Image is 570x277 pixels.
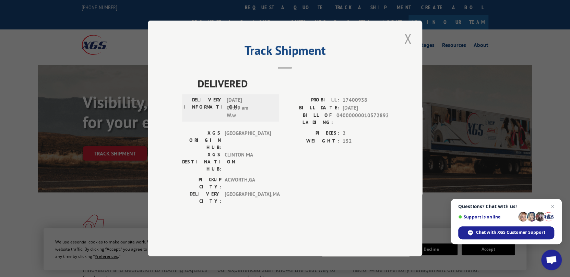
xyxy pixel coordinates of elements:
label: PIECES: [285,130,339,138]
span: Support is online [458,214,516,219]
span: [GEOGRAPHIC_DATA] , MA [224,191,271,205]
span: 04000000010572892 [336,112,388,126]
label: DELIVERY CITY: [182,191,221,205]
label: XGS ORIGIN HUB: [182,130,221,151]
label: PROBILL: [285,97,339,104]
label: BILL DATE: [285,104,339,112]
label: DELIVERY INFORMATION: [184,97,223,120]
button: Close modal [402,29,414,48]
span: [DATE] 09:59 am W.w [226,97,273,120]
span: CLINTON MA [224,151,271,173]
span: [DATE] [343,104,388,112]
span: 2 [343,130,388,138]
span: Questions? Chat with us! [458,204,554,209]
span: ACWORTH , GA [224,176,271,191]
span: [GEOGRAPHIC_DATA] [224,130,271,151]
span: Chat with XGS Customer Support [476,229,545,236]
span: 17400938 [343,97,388,104]
label: XGS DESTINATION HUB: [182,151,221,173]
h2: Track Shipment [182,46,388,59]
label: PICKUP CITY: [182,176,221,191]
label: WEIGHT: [285,137,339,145]
span: 152 [343,137,388,145]
span: Chat with XGS Customer Support [458,226,554,239]
label: BILL OF LADING: [285,112,333,126]
a: Open chat [541,250,562,270]
span: DELIVERED [198,76,388,91]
